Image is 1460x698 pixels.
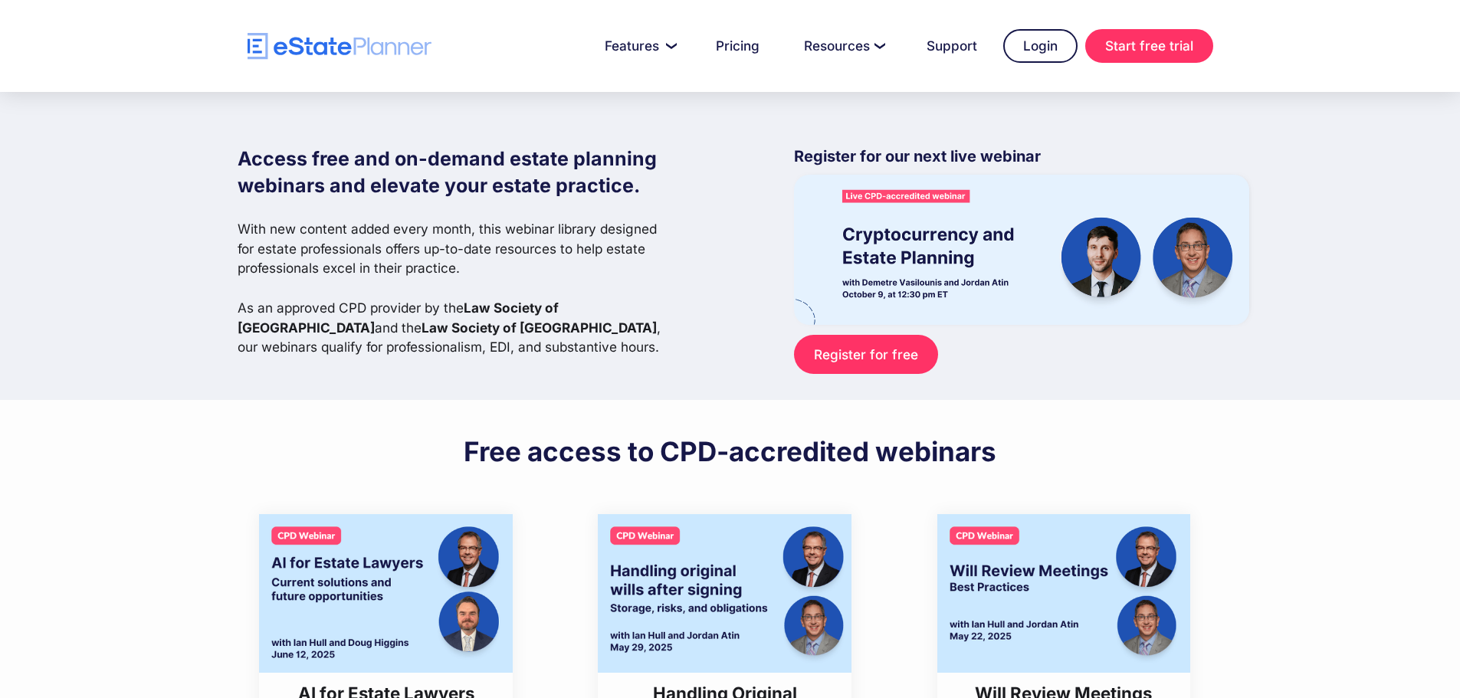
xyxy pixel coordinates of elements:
a: Register for free [794,335,937,374]
img: eState Academy webinar [794,175,1249,324]
strong: Law Society of [GEOGRAPHIC_DATA] [238,300,559,336]
a: Login [1003,29,1078,63]
a: home [248,33,431,60]
h1: Access free and on-demand estate planning webinars and elevate your estate practice. [238,146,673,199]
h2: Free access to CPD-accredited webinars [464,434,996,468]
a: Resources [786,31,901,61]
a: Support [908,31,996,61]
a: Pricing [697,31,778,61]
p: With new content added every month, this webinar library designed for estate professionals offers... [238,219,673,357]
a: Features [586,31,690,61]
a: Start free trial [1085,29,1213,63]
p: Register for our next live webinar [794,146,1249,175]
strong: Law Society of [GEOGRAPHIC_DATA] [422,320,657,336]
